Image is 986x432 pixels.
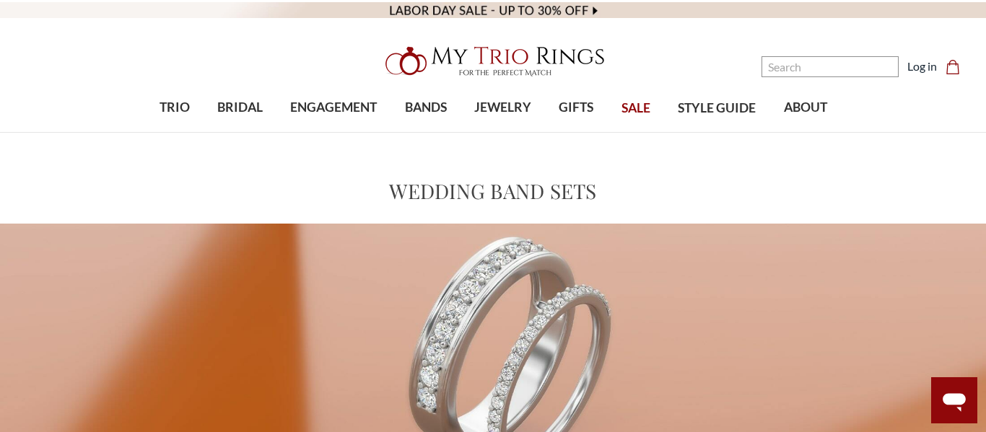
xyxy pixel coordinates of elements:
[762,56,899,77] input: Search
[326,131,341,133] button: submenu toggle
[474,98,531,117] span: JEWELRY
[217,98,263,117] span: BRIDAL
[145,84,203,131] a: TRIO
[286,38,700,84] a: My Trio Rings
[559,98,593,117] span: GIFTS
[391,84,460,131] a: BANDS
[276,84,391,131] a: ENGAGEMENT
[389,176,596,206] h1: Wedding Band Sets
[678,99,756,118] span: STYLE GUIDE
[461,84,545,131] a: JEWELRY
[378,38,608,84] img: My Trio Rings
[290,98,377,117] span: ENGAGEMENT
[664,85,769,132] a: STYLE GUIDE
[496,131,510,133] button: submenu toggle
[419,131,433,133] button: submenu toggle
[946,60,960,74] svg: cart.cart_preview
[621,99,650,118] span: SALE
[204,84,276,131] a: BRIDAL
[608,85,664,132] a: SALE
[907,58,937,75] a: Log in
[160,98,190,117] span: TRIO
[405,98,447,117] span: BANDS
[946,58,969,75] a: Cart with 0 items
[569,131,583,133] button: submenu toggle
[167,131,182,133] button: submenu toggle
[232,131,247,133] button: submenu toggle
[545,84,607,131] a: GIFTS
